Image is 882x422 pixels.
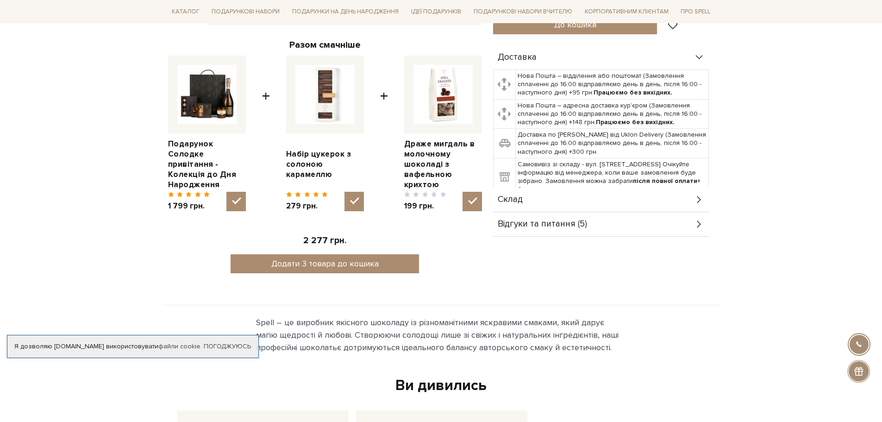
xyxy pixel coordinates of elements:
img: Драже мигдаль в молочному шоколаді з вафельною крихтою [413,65,473,124]
b: після повної оплати [633,177,697,185]
a: Про Spell [677,5,714,19]
span: Відгуки та питання (5) [498,220,587,228]
span: + [380,56,388,212]
span: 279 грн. [286,201,328,211]
button: До кошика [493,16,657,34]
td: Самовивіз зі складу - вул. [STREET_ADDRESS] Очікуйте інформацію від менеджера, коли ваше замовлен... [516,158,709,196]
span: До кошика [554,19,596,30]
a: Погоджуюсь [204,342,251,351]
b: Працюємо без вихідних. [596,118,675,126]
span: 199 грн. [404,201,446,211]
a: Корпоративним клієнтам [581,5,672,19]
a: Каталог [168,5,203,19]
img: Подарунок Солодке привітання - Колекція до Дня Народження [177,65,237,124]
span: Склад [498,195,523,204]
a: Драже мигдаль в молочному шоколаді з вафельною крихтою [404,139,482,190]
a: Ідеї подарунків [407,5,465,19]
td: Нова Пошта – адресна доставка кур'єром (Замовлення сплаченні до 16:00 відправляємо день в день, п... [516,99,709,129]
a: Набір цукерок з солоною карамеллю [286,149,364,180]
a: Подарункові набори Вчителю [470,4,576,19]
td: Нова Пошта – відділення або поштомат (Замовлення сплаченні до 16:00 відправляємо день в день, піс... [516,70,709,100]
div: Spell – це виробник якісного шоколаду із різноманітними яскравими смаками, який дарує магію щедро... [256,316,626,354]
span: Доставка [498,53,537,62]
div: Я дозволяю [DOMAIN_NAME] використовувати [7,342,258,351]
span: 2 277 грн. [303,235,346,246]
a: Подарунок Солодке привітання - Колекція до Дня Народження [168,139,246,190]
div: Разом смачніше [168,39,482,51]
a: Подарунки на День народження [288,5,402,19]
span: + [262,56,270,212]
button: Додати 3 товара до кошика [231,254,419,273]
td: Доставка по [PERSON_NAME] від Uklon Delivery (Замовлення сплаченні до 16:00 відправляємо день в д... [516,129,709,158]
b: Працюємо без вихідних. [594,88,672,96]
div: Ви дивились [174,376,709,396]
a: файли cookie [158,342,200,350]
a: Подарункові набори [208,5,283,19]
img: Набір цукерок з солоною карамеллю [295,65,355,124]
span: 1 799 грн. [168,201,210,211]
